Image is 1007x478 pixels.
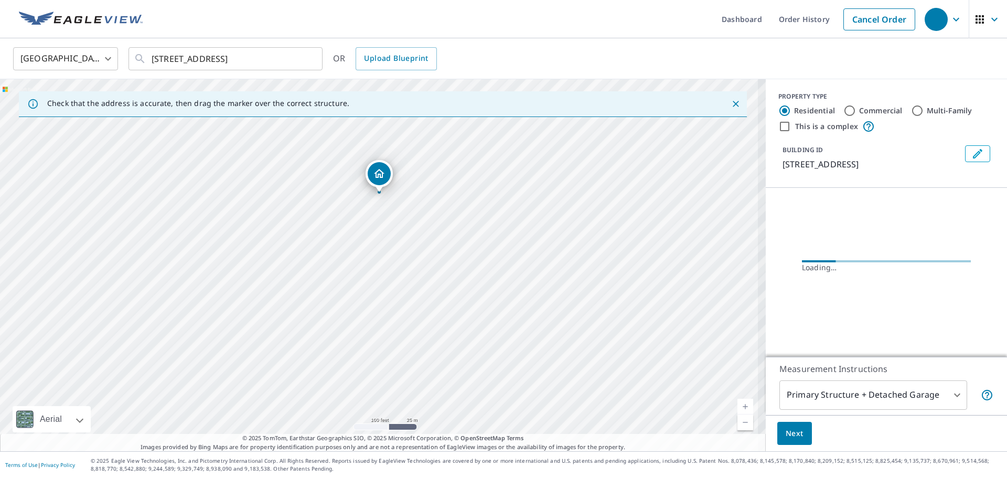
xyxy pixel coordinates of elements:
p: © 2025 Eagle View Technologies, Inc. and Pictometry International Corp. All Rights Reserved. Repo... [91,457,1002,473]
a: Upload Blueprint [356,47,436,70]
div: Aerial [37,406,65,432]
span: Upload Blueprint [364,52,428,65]
button: Next [777,422,812,445]
button: Close [729,97,743,111]
span: © 2025 TomTom, Earthstar Geographics SIO, © 2025 Microsoft Corporation, © [242,434,524,443]
div: Loading… [802,262,971,273]
a: Privacy Policy [41,461,75,469]
p: Check that the address is accurate, then drag the marker over the correct structure. [47,99,349,108]
label: Residential [794,105,835,116]
div: OR [333,47,437,70]
div: Primary Structure + Detached Garage [779,380,967,410]
a: Current Level 18, Zoom In [737,399,753,415]
img: EV Logo [19,12,143,27]
p: | [5,462,75,468]
a: OpenStreetMap [460,434,505,442]
div: Dropped pin, building 1, Residential property, 5570 Lions Cross Cir Granite Bay, CA 95746 [366,160,393,193]
p: BUILDING ID [783,145,823,154]
a: Current Level 18, Zoom Out [737,415,753,430]
button: Edit building 1 [965,145,990,162]
input: Search by address or latitude-longitude [152,44,301,73]
a: Terms [507,434,524,442]
label: This is a complex [795,121,858,132]
label: Commercial [859,105,903,116]
div: PROPERTY TYPE [778,92,994,101]
p: Measurement Instructions [779,363,993,375]
a: Terms of Use [5,461,38,469]
div: Aerial [13,406,91,432]
a: Cancel Order [843,8,915,30]
div: [GEOGRAPHIC_DATA] [13,44,118,73]
label: Multi-Family [927,105,972,116]
p: [STREET_ADDRESS] [783,158,961,171]
span: Next [786,427,804,440]
span: Your report will include the primary structure and a detached garage if one exists. [981,389,993,401]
